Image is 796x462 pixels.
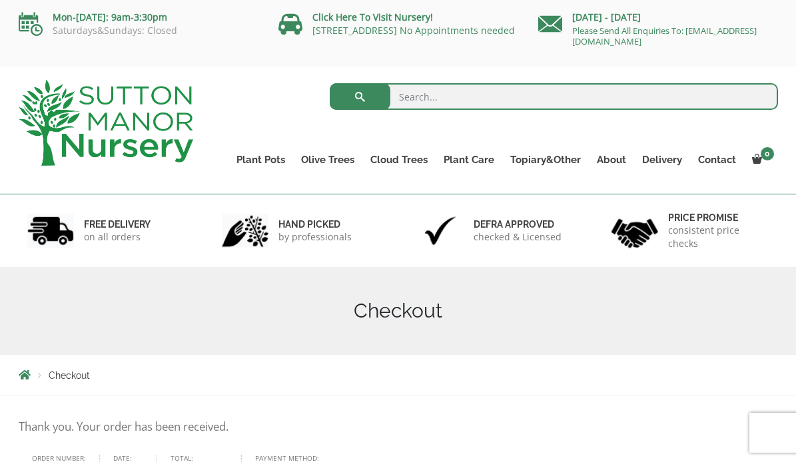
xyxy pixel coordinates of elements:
[222,214,268,248] img: 2.jpg
[690,150,744,169] a: Contact
[19,80,193,166] img: logo
[668,224,769,250] p: consistent price checks
[668,212,769,224] h6: Price promise
[312,11,433,23] a: Click Here To Visit Nursery!
[634,150,690,169] a: Delivery
[19,9,258,25] p: Mon-[DATE]: 9am-3:30pm
[19,25,258,36] p: Saturdays&Sundays: Closed
[417,214,464,248] img: 3.jpg
[228,150,293,169] a: Plant Pots
[84,230,151,244] p: on all orders
[761,147,774,160] span: 0
[362,150,436,169] a: Cloud Trees
[293,150,362,169] a: Olive Trees
[474,230,562,244] p: checked & Licensed
[474,218,562,230] h6: Defra approved
[49,370,90,381] span: Checkout
[589,150,634,169] a: About
[19,369,778,380] nav: Breadcrumbs
[278,230,352,244] p: by professionals
[19,299,778,323] h1: Checkout
[19,419,778,435] p: Thank you. Your order has been received.
[611,210,658,251] img: 4.jpg
[278,218,352,230] h6: hand picked
[538,9,778,25] p: [DATE] - [DATE]
[436,150,502,169] a: Plant Care
[84,218,151,230] h6: FREE DELIVERY
[312,24,515,37] a: [STREET_ADDRESS] No Appointments needed
[502,150,589,169] a: Topiary&Other
[330,83,778,110] input: Search...
[744,150,778,169] a: 0
[27,214,74,248] img: 1.jpg
[572,25,757,47] a: Please Send All Enquiries To: [EMAIL_ADDRESS][DOMAIN_NAME]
